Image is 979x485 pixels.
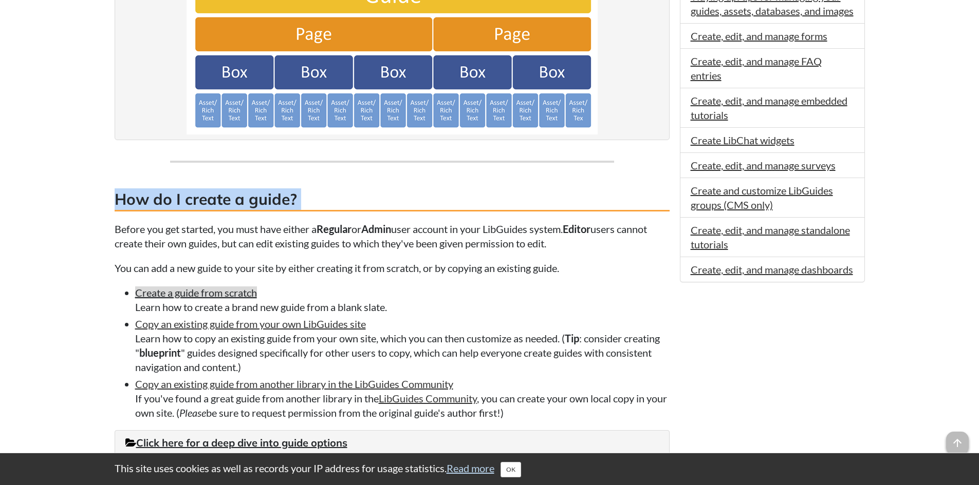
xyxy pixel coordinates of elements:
a: LibGuides Community [379,392,477,404]
h3: How do I create a guide? [115,188,670,211]
p: You can add a new guide to your site by either creating it from scratch, or by copying an existin... [115,261,670,275]
a: Create LibChat widgets [691,134,795,146]
strong: Tip [565,332,579,344]
li: If you've found a great guide from another library in the , you can create your own local copy in... [135,377,670,420]
a: Create and customize LibGuides groups (CMS only) [691,184,833,211]
a: Create, edit, and manage dashboards [691,263,853,276]
a: arrow_upward [946,433,969,445]
p: Before you get started, you must have either a or user account in your LibGuides system. users ca... [115,222,670,250]
a: Click here for a deep dive into guide options [125,436,347,449]
strong: blueprint [139,346,181,359]
a: Create, edit, and manage forms [691,30,827,42]
a: Copy an existing guide from your own LibGuides site [135,318,366,330]
div: This site uses cookies as well as records your IP address for usage statistics. [104,461,875,477]
li: Learn how to copy an existing guide from your own site, which you can then customize as needed. (... [135,317,670,374]
a: Read more [447,462,494,474]
a: Create a guide from scratch [135,286,257,299]
a: Create, edit, and manage embedded tutorials [691,94,847,121]
a: Create, edit, and manage surveys [691,159,836,171]
strong: Regular [317,223,352,235]
a: Create, edit, and manage FAQ entries [691,55,822,82]
a: Copy an existing guide from another library in the LibGuides Community [135,378,453,390]
strong: Editor [563,223,590,235]
button: Close [501,462,521,477]
li: Learn how to create a brand new guide from a blank slate. [135,285,670,314]
a: Create, edit, and manage standalone tutorials [691,224,850,250]
span: arrow_upward [946,432,969,454]
strong: Admin [361,223,391,235]
em: Please [179,406,206,419]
